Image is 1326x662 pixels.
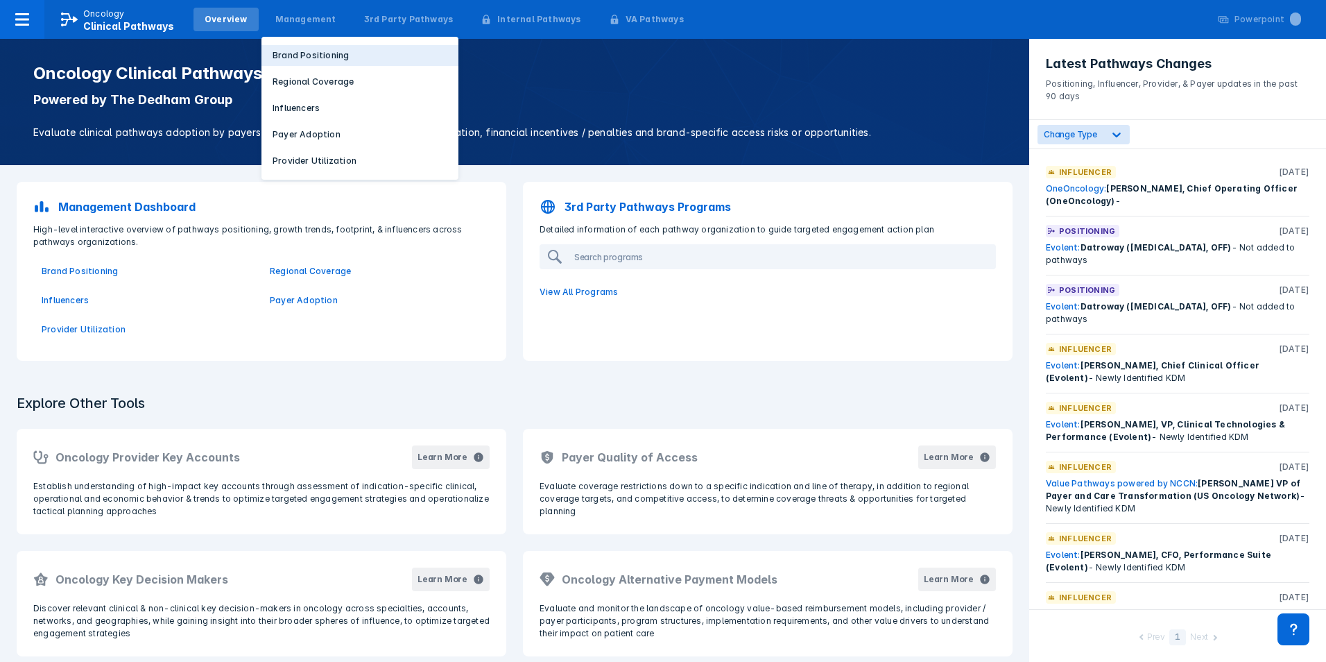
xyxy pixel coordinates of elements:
p: Influencer [1059,343,1112,355]
p: 3rd Party Pathways Programs [565,198,731,215]
p: Oncology [83,8,125,20]
p: Powered by The Dedham Group [33,92,996,108]
span: Change Type [1044,129,1097,139]
div: - Newly Identified KDM [1046,418,1309,443]
p: Establish understanding of high-impact key accounts through assessment of indication-specific cli... [33,480,490,518]
p: Positioning [1059,284,1115,296]
a: Evolent: [1046,419,1080,430]
a: Influencers [42,294,253,307]
p: Influencer [1059,591,1112,604]
p: Influencers [273,102,320,114]
button: Learn More [412,445,490,469]
a: Brand Positioning [42,265,253,278]
div: - Newly Identified KDM [1046,608,1309,633]
button: Learn More [918,445,996,469]
a: Payer Adoption [270,294,481,307]
a: Evolent: [1046,242,1080,253]
a: View All Programs [531,278,1004,307]
h2: Oncology Key Decision Makers [55,571,228,588]
div: Powerpoint [1234,13,1301,26]
p: Evaluate coverage restrictions down to a specific indication and line of therapy, in addition to ... [540,480,996,518]
p: High-level interactive overview of pathways positioning, growth trends, footprint, & influencers ... [25,223,498,248]
p: [DATE] [1279,343,1309,355]
span: [PERSON_NAME], CFO, Performance Suite (Evolent) [1046,550,1271,572]
div: Learn More [417,451,467,464]
a: Management Dashboard [25,190,498,223]
a: Regional Coverage [270,265,481,278]
a: ClinicalPath: [1046,609,1100,619]
button: Regional Coverage [261,71,458,92]
p: [DATE] [1279,591,1309,604]
p: Influencer [1059,532,1112,545]
a: 3rd Party Pathways [353,8,465,31]
a: Overview [193,8,259,31]
div: - Not added to pathways [1046,241,1309,266]
span: [PERSON_NAME], Chief Operating Officer (OneOncology) [1046,183,1298,206]
h3: Explore Other Tools [8,386,153,421]
div: Learn More [924,451,974,464]
span: Datroway ([MEDICAL_DATA], OFF) [1080,242,1232,253]
div: - [1046,183,1309,207]
h2: Oncology Provider Key Accounts [55,449,240,466]
p: [DATE] [1279,532,1309,545]
div: Next [1190,631,1208,645]
button: Learn More [918,568,996,591]
a: Management [264,8,347,31]
div: - Newly Identified KDM [1046,477,1309,515]
span: [PERSON_NAME], VP, Clinical Technologies & Performance (Evolent) [1046,419,1285,442]
div: - Not added to pathways [1046,300,1309,325]
div: Prev [1147,631,1165,645]
p: Regional Coverage [273,76,354,88]
p: Evaluate and monitor the landscape of oncology value-based reimbursement models, including provid... [540,602,996,640]
div: Overview [205,13,248,26]
button: Brand Positioning [261,45,458,66]
p: Payer Adoption [273,128,341,141]
p: Evaluate clinical pathways adoption by payers and providers, implementation sophistication, finan... [33,125,996,140]
div: - Newly Identified KDM [1046,359,1309,384]
span: [PERSON_NAME], Chief Clinical Officer (Evolent) [1046,360,1259,383]
p: [DATE] [1279,461,1309,473]
p: Influencer [1059,461,1112,473]
span: Datroway ([MEDICAL_DATA], OFF) [1080,301,1232,312]
input: Search programs [569,246,985,268]
div: Learn More [417,573,467,586]
p: Positioning [1059,225,1115,237]
a: Payer Adoption [261,124,458,145]
div: - Newly Identified KDM [1046,549,1309,574]
a: Provider Utilization [42,323,253,336]
button: Influencers [261,98,458,119]
p: Positioning, Influencer, Provider, & Payer updates in the past 90 days [1046,72,1309,103]
div: 3rd Party Pathways [364,13,454,26]
button: Provider Utilization [261,151,458,171]
a: OneOncology: [1046,183,1106,194]
a: 3rd Party Pathways Programs [531,190,1004,223]
span: Clinical Pathways [83,20,174,32]
a: Evolent: [1046,550,1080,560]
div: Internal Pathways [497,13,580,26]
p: Management Dashboard [58,198,196,215]
p: Discover relevant clinical & non-clinical key decision-makers in oncology across specialties, acc... [33,602,490,640]
p: Detailed information of each pathway organization to guide targeted engagement action plan [531,223,1004,236]
a: Evolent: [1046,360,1080,371]
div: Learn More [924,573,974,586]
h2: Oncology Alternative Payment Models [562,571,777,588]
a: Value Pathways powered by NCCN: [1046,478,1198,489]
button: Learn More [412,568,490,591]
p: Provider Utilization [273,155,356,167]
span: [PERSON_NAME] VP of Precision Medicine, RWE & Analytics (Elsevier) [1046,609,1295,631]
p: [DATE] [1279,166,1309,178]
p: [DATE] [1279,225,1309,237]
p: Influencer [1059,402,1112,414]
h1: Oncology Clinical Pathways Tool [33,64,996,83]
a: Evolent: [1046,301,1080,312]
